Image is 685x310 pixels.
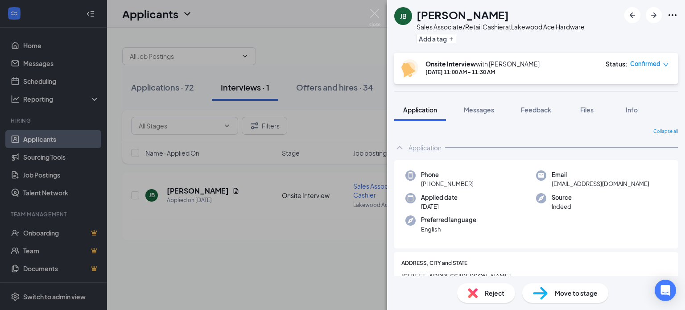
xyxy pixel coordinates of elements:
[401,271,671,281] span: [STREET_ADDRESS][PERSON_NAME]
[580,106,594,114] span: Files
[648,10,659,21] svg: ArrowRight
[425,59,540,68] div: with [PERSON_NAME]
[403,106,437,114] span: Application
[552,193,572,202] span: Source
[425,60,476,68] b: Onsite Interview
[421,170,474,179] span: Phone
[421,202,458,211] span: [DATE]
[655,280,676,301] div: Open Intercom Messenger
[653,128,678,135] span: Collapse all
[417,34,456,43] button: PlusAdd a tag
[626,106,638,114] span: Info
[417,22,585,31] div: Sales Associate/Retail Cashier at Lakewood Ace Hardware
[667,10,678,21] svg: Ellipses
[417,7,509,22] h1: [PERSON_NAME]
[400,12,407,21] div: JB
[394,142,405,153] svg: ChevronUp
[630,59,660,68] span: Confirmed
[646,7,662,23] button: ArrowRight
[425,68,540,76] div: [DATE] 11:00 AM - 11:30 AM
[521,106,551,114] span: Feedback
[555,288,598,298] span: Move to stage
[663,62,669,68] span: down
[606,59,627,68] div: Status :
[421,193,458,202] span: Applied date
[627,10,638,21] svg: ArrowLeftNew
[421,215,476,224] span: Preferred language
[401,259,467,268] span: ADDRESS, CITY and STATE
[552,202,572,211] span: Indeed
[449,36,454,41] svg: Plus
[409,143,442,152] div: Application
[552,170,649,179] span: Email
[421,179,474,188] span: [PHONE_NUMBER]
[421,225,476,234] span: English
[464,106,494,114] span: Messages
[624,7,640,23] button: ArrowLeftNew
[485,288,504,298] span: Reject
[552,179,649,188] span: [EMAIL_ADDRESS][DOMAIN_NAME]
